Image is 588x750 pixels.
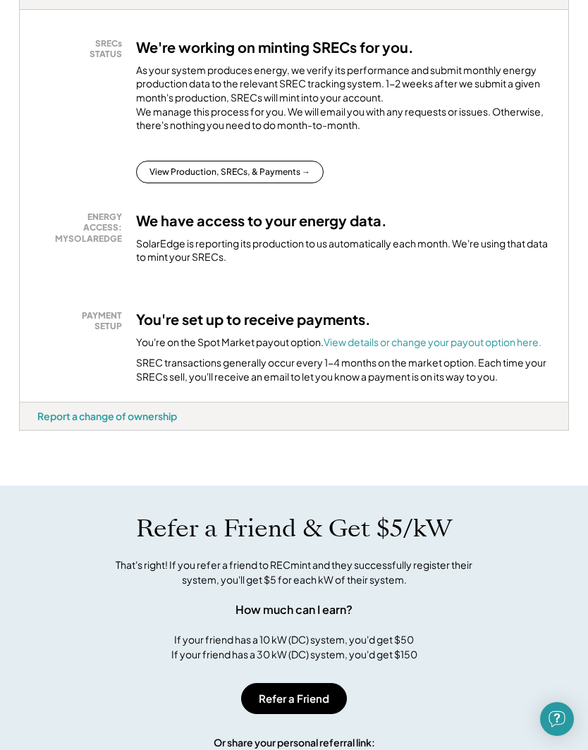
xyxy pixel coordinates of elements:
button: Refer a Friend [241,683,347,714]
h3: We have access to your energy data. [136,211,387,230]
div: ENERGY ACCESS: MYSOLAREDGE [44,211,122,245]
a: View details or change your payout option here. [324,336,541,348]
div: SREC transactions generally occur every 1-4 months on the market option. Each time your SRECs sel... [136,356,551,383]
div: That's right! If you refer a friend to RECmint and they successfully register their system, you'l... [100,558,488,587]
div: As your system produces energy, we verify its performance and submit monthly energy production da... [136,63,551,140]
h3: We're working on minting SRECs for you. [136,38,414,56]
div: You're on the Spot Market payout option. [136,336,541,350]
div: Open Intercom Messenger [540,702,574,736]
div: xqmsfcxt - VA Distributed [19,431,68,436]
div: PAYMENT SETUP [44,310,122,332]
button: View Production, SRECs, & Payments → [136,161,324,183]
h3: You're set up to receive payments. [136,310,371,328]
h1: Refer a Friend & Get $5/kW [136,514,452,543]
div: Report a change of ownership [37,410,177,422]
div: If your friend has a 10 kW (DC) system, you'd get $50 If your friend has a 30 kW (DC) system, you... [171,632,417,662]
div: SolarEdge is reporting its production to us automatically each month. We're using that data to mi... [136,237,551,264]
div: SRECs STATUS [44,38,122,60]
div: How much can I earn? [235,601,353,618]
div: Or share your personal referral link: [214,735,375,750]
